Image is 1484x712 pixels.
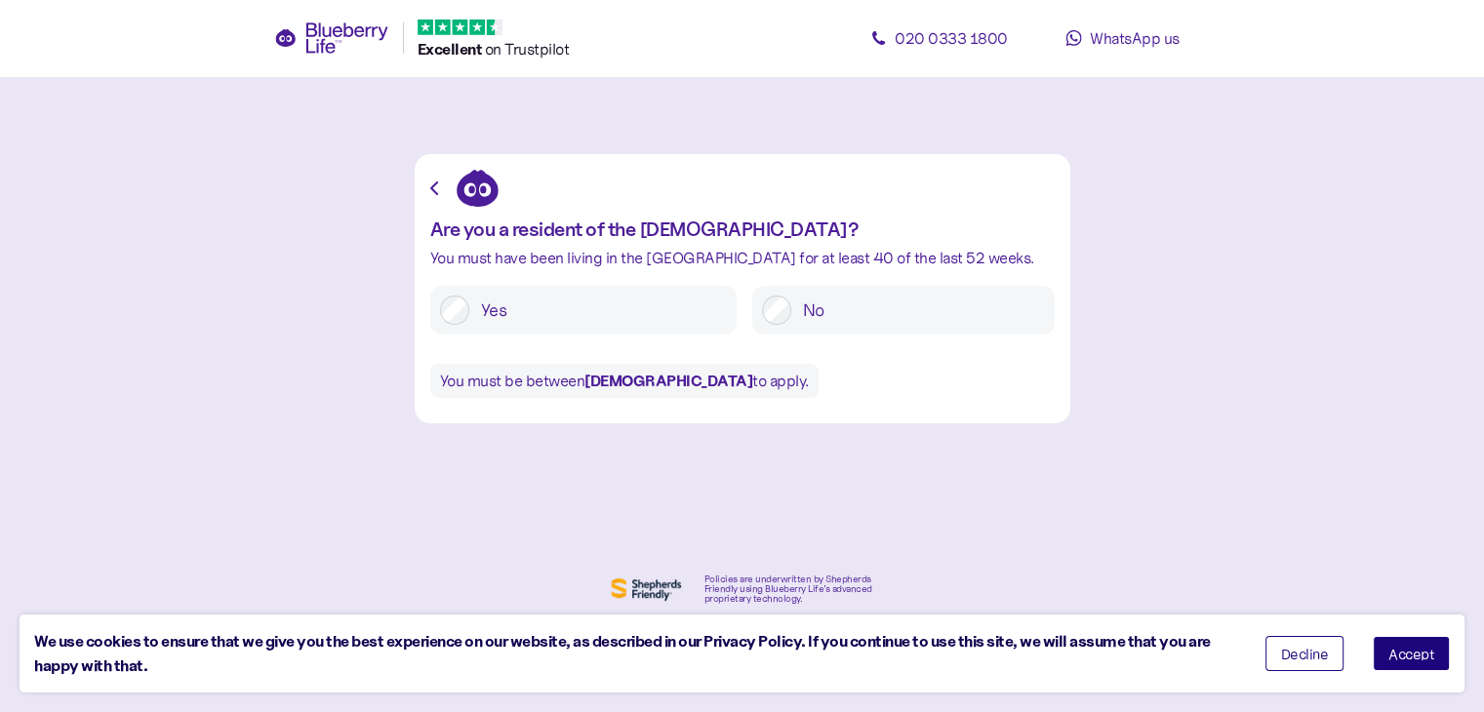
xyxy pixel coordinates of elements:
[607,574,685,605] img: Shephers Friendly
[485,39,570,59] span: on Trustpilot
[1373,636,1450,671] button: Accept cookies
[1388,647,1434,660] span: Accept
[1265,636,1344,671] button: Decline cookies
[430,250,1055,266] div: You must have been living in the [GEOGRAPHIC_DATA] for at least 40 of the last 52 weeks.
[430,364,819,398] div: You must be between to apply.
[1090,28,1180,48] span: WhatsApp us
[791,296,1045,325] label: No
[1035,19,1211,58] a: WhatsApp us
[895,28,1008,48] span: 020 0333 1800
[418,39,485,59] span: Excellent ️
[430,218,1055,240] div: Are you a resident of the [DEMOGRAPHIC_DATA]?
[469,296,727,325] label: Yes
[852,19,1027,58] a: 020 0333 1800
[704,574,878,604] div: Policies are underwritten by Shepherds Friendly using Blueberry Life’s advanced proprietary techn...
[1281,647,1329,660] span: Decline
[34,629,1236,678] div: We use cookies to ensure that we give you the best experience on our website, as described in our...
[584,371,752,390] b: [DEMOGRAPHIC_DATA]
